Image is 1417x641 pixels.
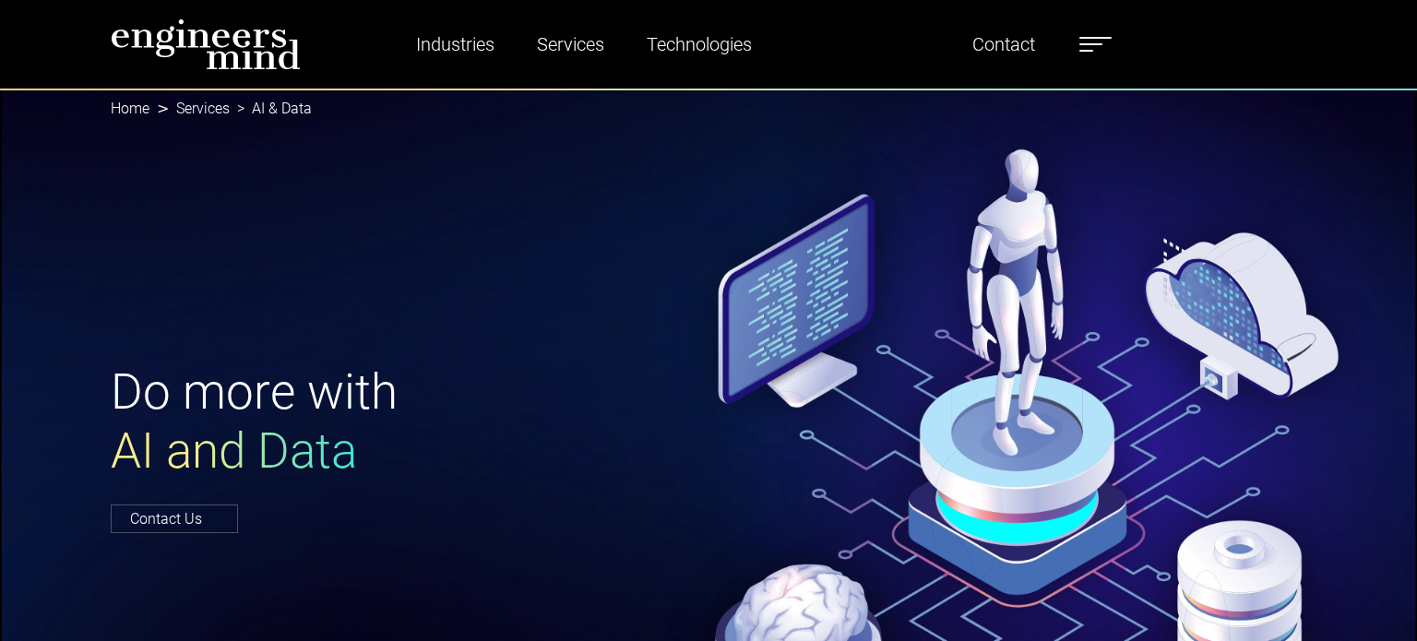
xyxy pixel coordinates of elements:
[111,100,149,117] a: Home
[409,23,502,65] a: Industries
[530,23,612,65] a: Services
[111,18,301,70] img: logo
[639,23,759,65] a: Technologies
[111,504,238,533] a: Contact Us
[111,422,357,480] span: AI and Data
[965,23,1042,65] a: Contact
[176,100,230,117] a: Services
[111,363,697,481] h1: Do more with
[111,89,1306,129] nav: breadcrumb
[230,98,312,120] li: AI & Data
